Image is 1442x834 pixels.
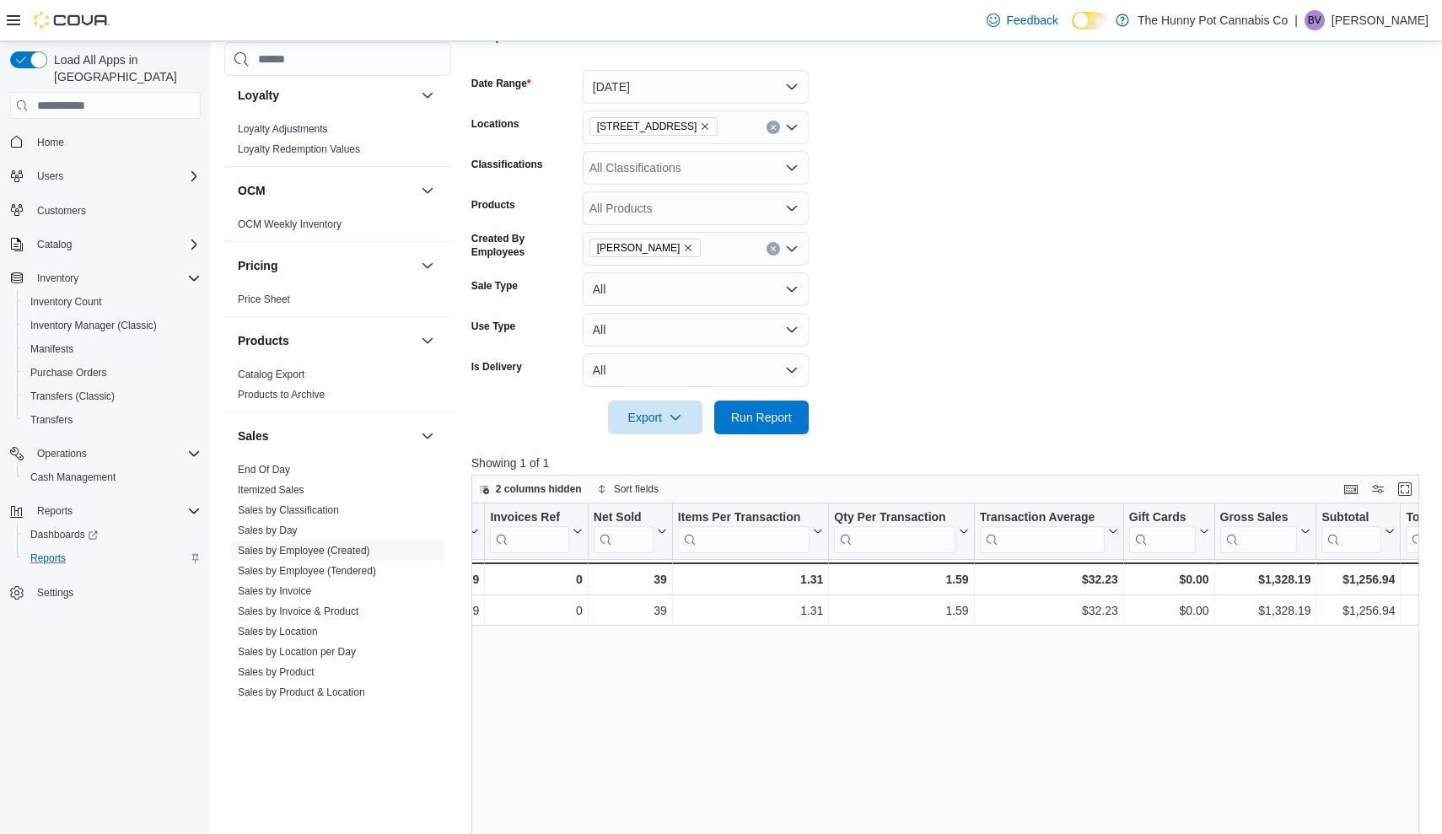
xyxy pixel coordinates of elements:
[30,501,201,521] span: Reports
[30,413,73,427] span: Transfers
[1129,510,1196,526] div: Gift Cards
[24,548,73,568] a: Reports
[224,460,451,750] div: Sales
[30,268,85,288] button: Inventory
[30,131,201,152] span: Home
[238,218,342,230] a: OCM Weekly Inventory
[238,545,370,557] a: Sales by Employee (Created)
[767,121,780,134] button: Clear input
[24,467,122,487] a: Cash Management
[614,482,659,496] span: Sort fields
[594,510,654,553] div: Net Sold
[1129,601,1209,621] div: $0.00
[30,528,98,541] span: Dashboards
[238,585,311,597] a: Sales by Invoice
[34,12,110,29] img: Cova
[30,501,79,521] button: Reports
[37,169,63,183] span: Users
[1129,510,1196,553] div: Gift Card Sales
[678,569,824,589] div: 1.31
[17,465,207,489] button: Cash Management
[1294,10,1298,30] p: |
[1321,569,1395,589] div: $1,256.94
[714,401,809,434] button: Run Report
[380,569,479,589] div: 39
[10,122,201,648] nav: Complex example
[1138,10,1288,30] p: The Hunny Pot Cannabis Co
[224,289,451,316] div: Pricing
[471,198,515,212] label: Products
[471,279,518,293] label: Sale Type
[417,180,438,201] button: OCM
[30,552,66,565] span: Reports
[238,369,304,380] a: Catalog Export
[37,272,78,285] span: Inventory
[1129,569,1209,589] div: $0.00
[1308,10,1321,30] span: BV
[30,319,157,332] span: Inventory Manager (Classic)
[238,87,279,104] h3: Loyalty
[594,569,667,589] div: 39
[785,161,799,175] button: Open list of options
[24,315,201,336] span: Inventory Manager (Classic)
[1219,510,1310,553] button: Gross Sales
[17,361,207,385] button: Purchase Orders
[238,143,360,155] a: Loyalty Redemption Values
[24,525,201,545] span: Dashboards
[238,428,269,444] h3: Sales
[24,339,201,359] span: Manifests
[583,272,809,306] button: All
[979,601,1117,621] div: $32.23
[238,87,414,104] button: Loyalty
[30,200,201,221] span: Customers
[3,499,207,523] button: Reports
[3,266,207,290] button: Inventory
[3,198,207,223] button: Customers
[224,214,451,241] div: OCM
[417,256,438,276] button: Pricing
[30,166,70,186] button: Users
[30,390,115,403] span: Transfers (Classic)
[3,580,207,605] button: Settings
[238,332,289,349] h3: Products
[678,510,810,526] div: Items Per Transaction
[1129,510,1209,553] button: Gift Cards
[834,510,955,526] div: Qty Per Transaction
[471,77,531,90] label: Date Range
[471,455,1429,471] p: Showing 1 of 1
[834,510,968,553] button: Qty Per Transaction
[1305,10,1325,30] div: Billy Van Dam
[238,428,414,444] button: Sales
[380,601,479,621] div: 39
[471,360,522,374] label: Is Delivery
[238,182,266,199] h3: OCM
[238,332,414,349] button: Products
[24,467,201,487] span: Cash Management
[594,601,667,621] div: 39
[30,268,201,288] span: Inventory
[594,510,667,553] button: Net Sold
[17,523,207,546] a: Dashboards
[496,482,582,496] span: 2 columns hidden
[238,257,277,274] h3: Pricing
[583,353,809,387] button: All
[24,386,201,406] span: Transfers (Classic)
[1219,510,1297,526] div: Gross Sales
[1341,479,1361,499] button: Keyboard shortcuts
[238,293,290,305] a: Price Sheet
[30,234,78,255] button: Catalog
[700,121,710,132] button: Remove 2500 Hurontario St from selection in this group
[24,292,201,312] span: Inventory Count
[238,565,376,577] a: Sales by Employee (Tendered)
[678,601,824,621] div: 1.31
[980,3,1065,37] a: Feedback
[785,121,799,134] button: Open list of options
[618,401,692,434] span: Export
[17,314,207,337] button: Inventory Manager (Classic)
[30,366,107,379] span: Purchase Orders
[834,510,955,553] div: Qty Per Transaction
[238,182,414,199] button: OCM
[224,364,451,412] div: Products
[24,339,80,359] a: Manifests
[24,363,201,383] span: Purchase Orders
